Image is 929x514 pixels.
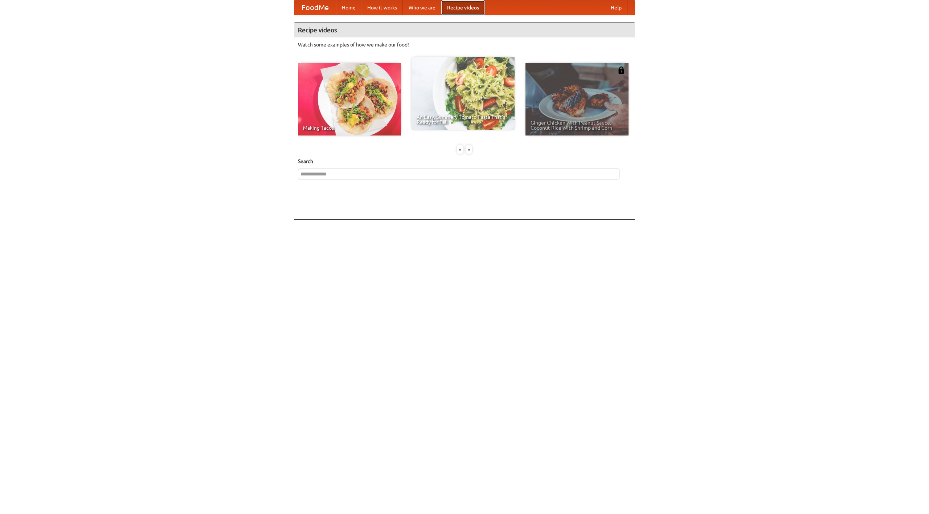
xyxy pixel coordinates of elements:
a: Who we are [403,0,441,15]
a: Home [336,0,361,15]
h4: Recipe videos [294,23,635,37]
span: Making Tacos [303,125,396,130]
a: FoodMe [294,0,336,15]
a: Help [605,0,627,15]
h5: Search [298,158,631,165]
div: « [457,145,463,154]
img: 483408.png [618,66,625,74]
span: An Easy, Summery Tomato Pasta That's Ready for Fall [417,114,509,125]
a: An Easy, Summery Tomato Pasta That's Ready for Fall [412,57,515,130]
p: Watch some examples of how we make our food! [298,41,631,48]
div: » [466,145,472,154]
a: How it works [361,0,403,15]
a: Recipe videos [441,0,485,15]
a: Making Tacos [298,63,401,135]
